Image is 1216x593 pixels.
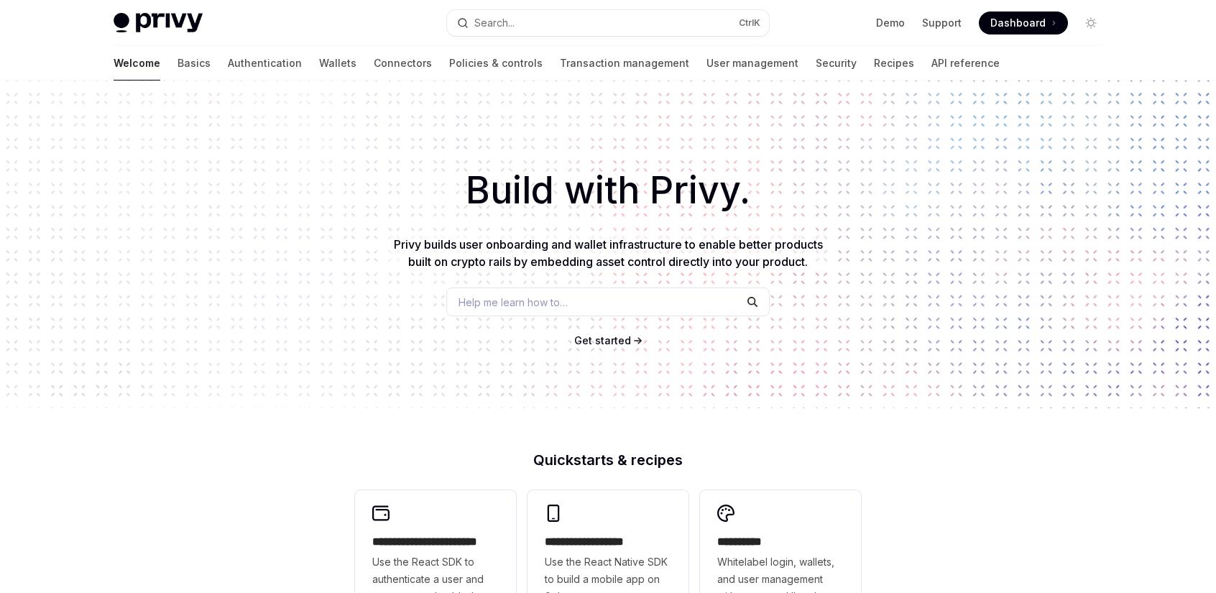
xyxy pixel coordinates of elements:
[816,46,857,81] a: Security
[23,162,1193,219] h1: Build with Privy.
[355,453,861,467] h2: Quickstarts & recipes
[474,14,515,32] div: Search...
[1079,12,1102,35] button: Toggle dark mode
[228,46,302,81] a: Authentication
[319,46,356,81] a: Wallets
[447,10,769,36] button: Search...CtrlK
[574,334,631,346] span: Get started
[374,46,432,81] a: Connectors
[990,16,1046,30] span: Dashboard
[874,46,914,81] a: Recipes
[876,16,905,30] a: Demo
[560,46,689,81] a: Transaction management
[574,334,631,348] a: Get started
[449,46,543,81] a: Policies & controls
[739,17,760,29] span: Ctrl K
[394,237,823,269] span: Privy builds user onboarding and wallet infrastructure to enable better products built on crypto ...
[922,16,962,30] a: Support
[178,46,211,81] a: Basics
[931,46,1000,81] a: API reference
[706,46,798,81] a: User management
[114,13,203,33] img: light logo
[979,12,1068,35] a: Dashboard
[459,295,568,310] span: Help me learn how to…
[114,46,160,81] a: Welcome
